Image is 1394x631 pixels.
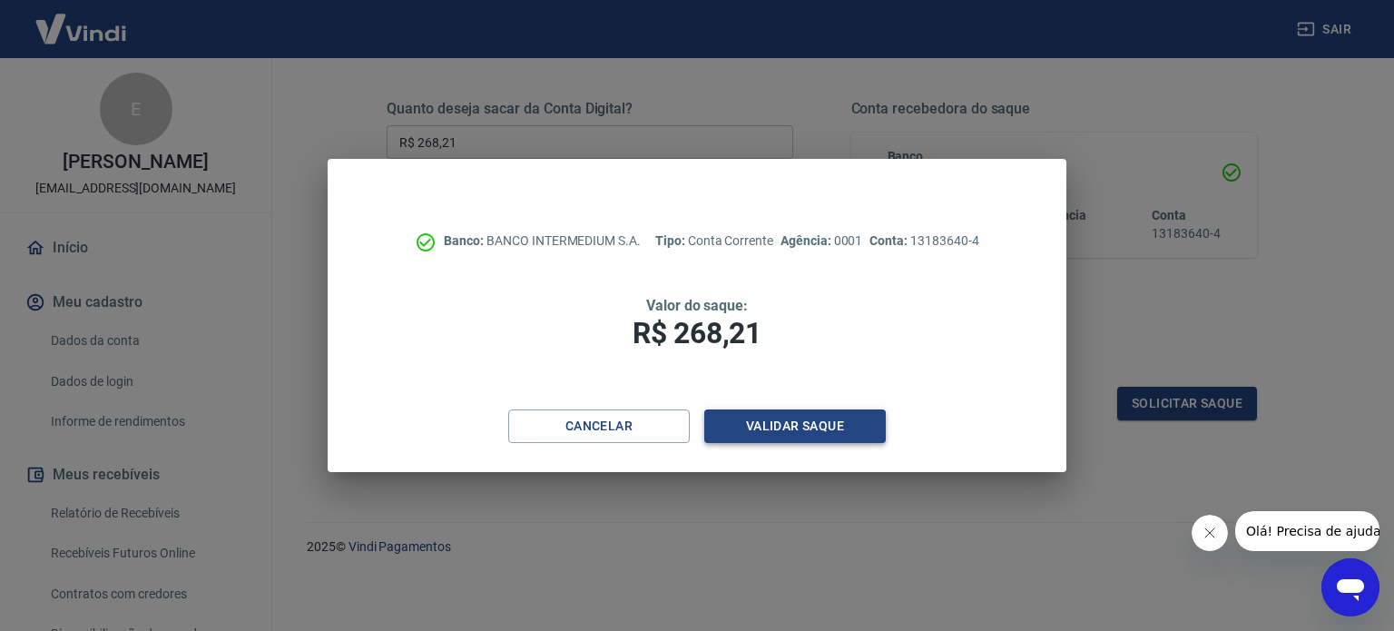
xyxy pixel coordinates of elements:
span: R$ 268,21 [633,316,761,350]
button: Cancelar [508,409,690,443]
p: 0001 [780,232,862,251]
button: Validar saque [704,409,886,443]
iframe: Mensagem da empresa [1235,511,1379,551]
span: Agência: [780,233,834,248]
p: Conta Corrente [655,232,773,251]
span: Conta: [869,233,910,248]
p: 13183640-4 [869,232,978,251]
span: Valor do saque: [646,297,748,314]
span: Tipo: [655,233,688,248]
span: Banco: [444,233,486,248]
iframe: Botão para abrir a janela de mensagens [1321,558,1379,616]
p: BANCO INTERMEDIUM S.A. [444,232,641,251]
iframe: Fechar mensagem [1192,515,1228,551]
span: Olá! Precisa de ajuda? [11,13,152,27]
